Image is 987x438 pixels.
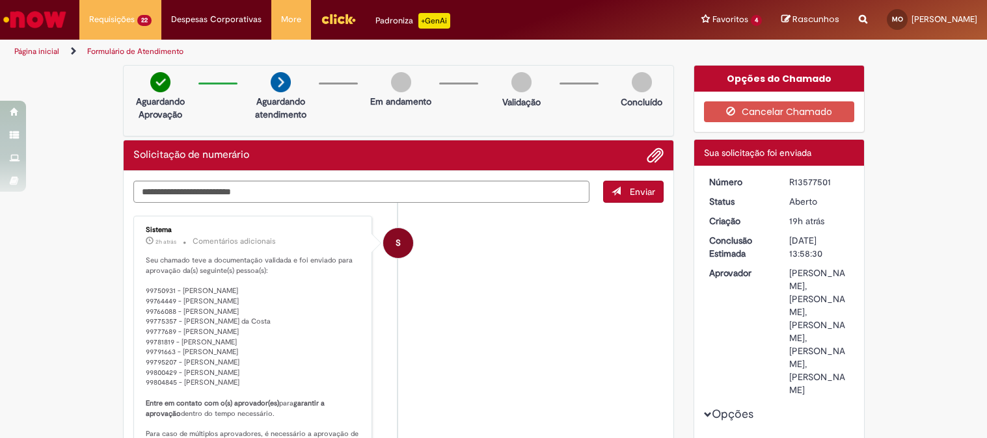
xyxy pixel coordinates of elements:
[146,398,279,408] b: Entre em contato com o(s) aprovador(es)
[271,72,291,92] img: arrow-next.png
[146,398,327,419] b: garantir a aprovação
[133,149,249,161] h2: Solicitação de numerário Histórico de tíquete
[249,95,312,121] p: Aguardando atendimento
[129,95,192,121] p: Aguardando Aprovação
[789,266,850,396] div: [PERSON_NAME], [PERSON_NAME], [PERSON_NAME], [PERSON_NAME], [PERSON_NAME]
[789,175,850,188] div: R13577501
[193,236,276,247] small: Comentários adicionais
[912,14,977,25] span: [PERSON_NAME]
[155,238,176,246] time: 30/09/2025 08:27:47
[630,186,655,198] span: Enviar
[281,13,301,26] span: More
[712,13,748,26] span: Favoritos
[751,15,762,26] span: 4
[792,13,839,25] span: Rascunhos
[781,14,839,26] a: Rascunhos
[418,13,450,29] p: +GenAi
[10,40,648,64] ul: Trilhas de página
[150,72,170,92] img: check-circle-green.png
[699,195,779,208] dt: Status
[704,147,811,159] span: Sua solicitação foi enviada
[396,227,401,259] span: S
[694,66,864,92] div: Opções do Chamado
[647,147,664,164] button: Adicionar anexos
[133,181,590,203] textarea: Digite sua mensagem aqui...
[14,46,59,57] a: Página inicial
[789,195,850,208] div: Aberto
[370,95,431,108] p: Em andamento
[789,234,850,260] div: [DATE] 13:58:30
[789,215,824,227] time: 29/09/2025 14:58:26
[1,6,68,32] img: ServiceNow
[699,234,779,260] dt: Conclusão Estimada
[789,214,850,227] div: 29/09/2025 14:58:26
[375,13,450,29] div: Padroniza
[391,72,411,92] img: img-circle-grey.png
[321,9,356,29] img: click_logo_yellow_360x200.png
[137,15,152,26] span: 22
[171,13,262,26] span: Despesas Corporativas
[383,228,413,258] div: System
[704,101,854,122] button: Cancelar Chamado
[699,266,779,279] dt: Aprovador
[621,96,662,109] p: Concluído
[155,238,176,246] span: 2h atrás
[603,181,664,203] button: Enviar
[699,214,779,227] dt: Criação
[789,215,824,227] span: 19h atrás
[89,13,135,26] span: Requisições
[632,72,652,92] img: img-circle-grey.png
[146,226,362,234] div: Sistema
[502,96,541,109] p: Validação
[892,15,903,23] span: MO
[87,46,183,57] a: Formulário de Atendimento
[511,72,532,92] img: img-circle-grey.png
[699,175,779,188] dt: Número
